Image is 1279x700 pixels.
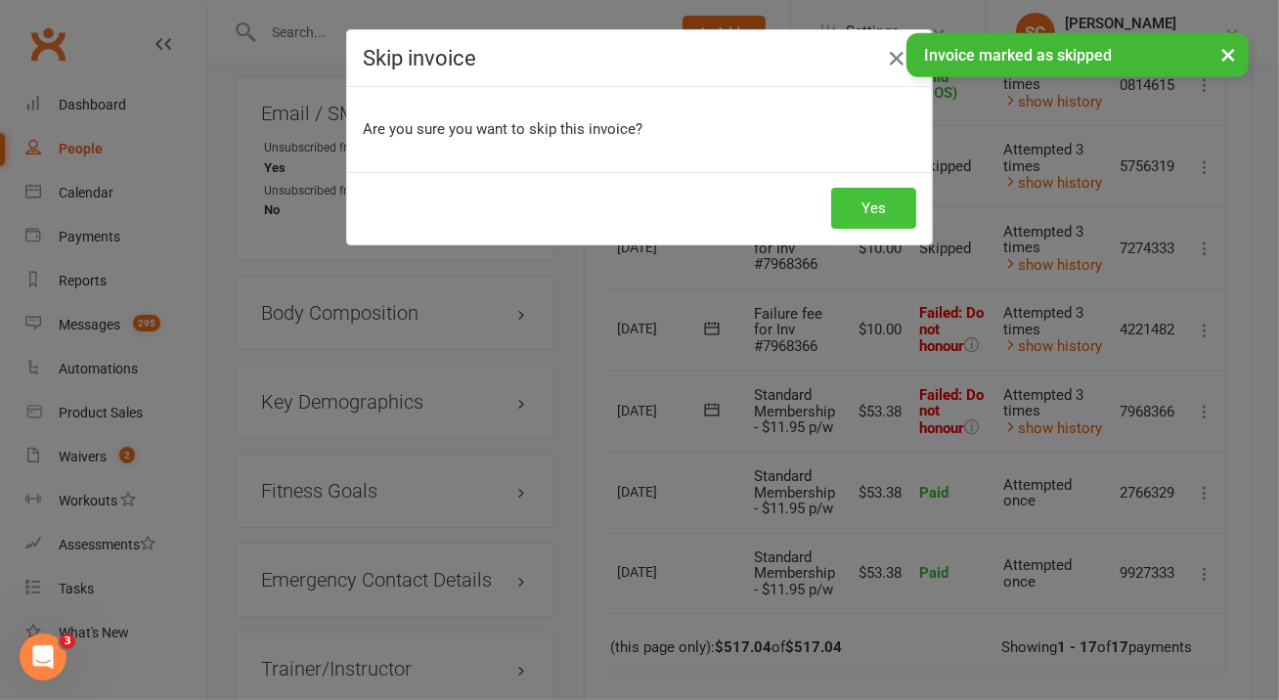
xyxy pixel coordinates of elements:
span: Are you sure you want to skip this invoice? [363,120,642,138]
iframe: Intercom live chat [20,634,66,680]
button: Yes [831,188,916,229]
button: × [1211,33,1246,75]
span: 3 [60,634,75,649]
div: Invoice marked as skipped [906,33,1249,77]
